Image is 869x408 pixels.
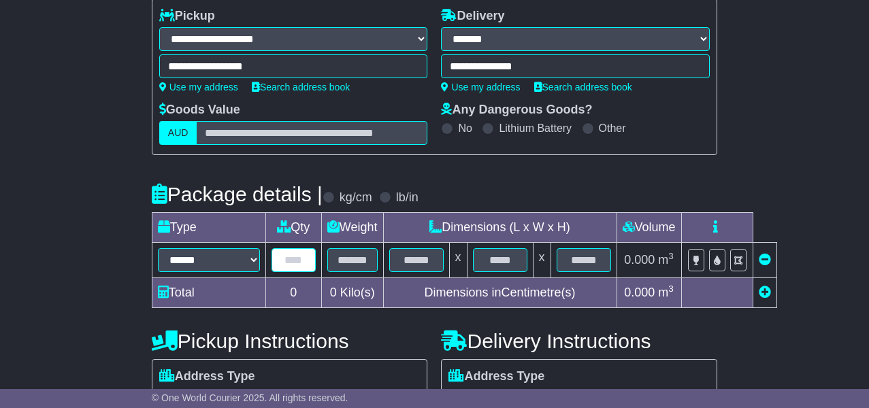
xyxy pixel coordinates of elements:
[159,121,197,145] label: AUD
[252,82,350,92] a: Search address book
[159,9,215,24] label: Pickup
[458,122,472,135] label: No
[152,392,348,403] span: © One World Courier 2025. All rights reserved.
[321,278,383,308] td: Kilo(s)
[668,284,674,294] sup: 3
[396,190,419,205] label: lb/in
[321,213,383,243] td: Weight
[534,82,632,92] a: Search address book
[449,243,467,278] td: x
[383,278,617,308] td: Dimensions in Centimetre(s)
[441,330,717,352] h4: Delivery Instructions
[152,278,265,308] td: Total
[617,213,681,243] td: Volume
[152,330,428,352] h4: Pickup Instructions
[624,253,655,267] span: 0.000
[159,82,238,92] a: Use my address
[533,243,551,278] td: x
[265,278,321,308] td: 0
[265,213,321,243] td: Qty
[441,9,504,24] label: Delivery
[658,286,674,299] span: m
[383,213,617,243] td: Dimensions (L x W x H)
[441,82,520,92] a: Use my address
[759,286,771,299] a: Add new item
[668,251,674,261] sup: 3
[152,213,265,243] td: Type
[658,253,674,267] span: m
[441,103,592,118] label: Any Dangerous Goods?
[759,253,771,267] a: Remove this item
[624,286,655,299] span: 0.000
[152,183,323,205] h4: Package details |
[159,103,240,118] label: Goods Value
[599,122,626,135] label: Other
[330,286,337,299] span: 0
[499,122,572,135] label: Lithium Battery
[159,369,255,384] label: Address Type
[448,369,544,384] label: Address Type
[340,190,372,205] label: kg/cm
